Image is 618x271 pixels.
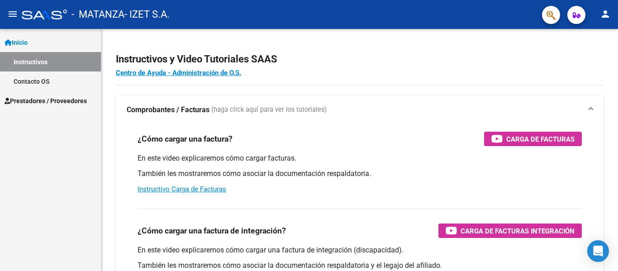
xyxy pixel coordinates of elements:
[138,133,233,145] h3: ¿Cómo cargar una factura?
[506,133,575,145] span: Carga de Facturas
[138,245,582,255] p: En este video explicaremos cómo cargar una factura de integración (discapacidad).
[7,9,18,19] mat-icon: menu
[124,5,170,24] span: - IZET S.A.
[116,51,604,68] h2: Instructivos y Video Tutoriales SAAS
[138,169,582,179] p: También les mostraremos cómo asociar la documentación respaldatoria.
[127,105,209,115] strong: Comprobantes / Facturas
[138,185,226,193] a: Instructivo Carga de Facturas
[138,224,286,237] h3: ¿Cómo cargar una factura de integración?
[116,95,604,124] mat-expansion-panel-header: Comprobantes / Facturas (haga click aquí para ver los tutoriales)
[71,5,124,24] span: - MATANZA
[138,153,582,163] p: En este video explicaremos cómo cargar facturas.
[116,69,241,77] a: Centro de Ayuda - Administración de O.S.
[587,240,609,262] div: Open Intercom Messenger
[211,105,327,115] span: (haga click aquí para ver los tutoriales)
[461,225,575,237] span: Carga de Facturas Integración
[438,223,582,238] button: Carga de Facturas Integración
[5,96,87,106] span: Prestadores / Proveedores
[5,38,28,48] span: Inicio
[484,132,582,146] button: Carga de Facturas
[600,9,611,19] mat-icon: person
[138,261,582,271] p: También les mostraremos cómo asociar la documentación respaldatoria y el legajo del afiliado.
